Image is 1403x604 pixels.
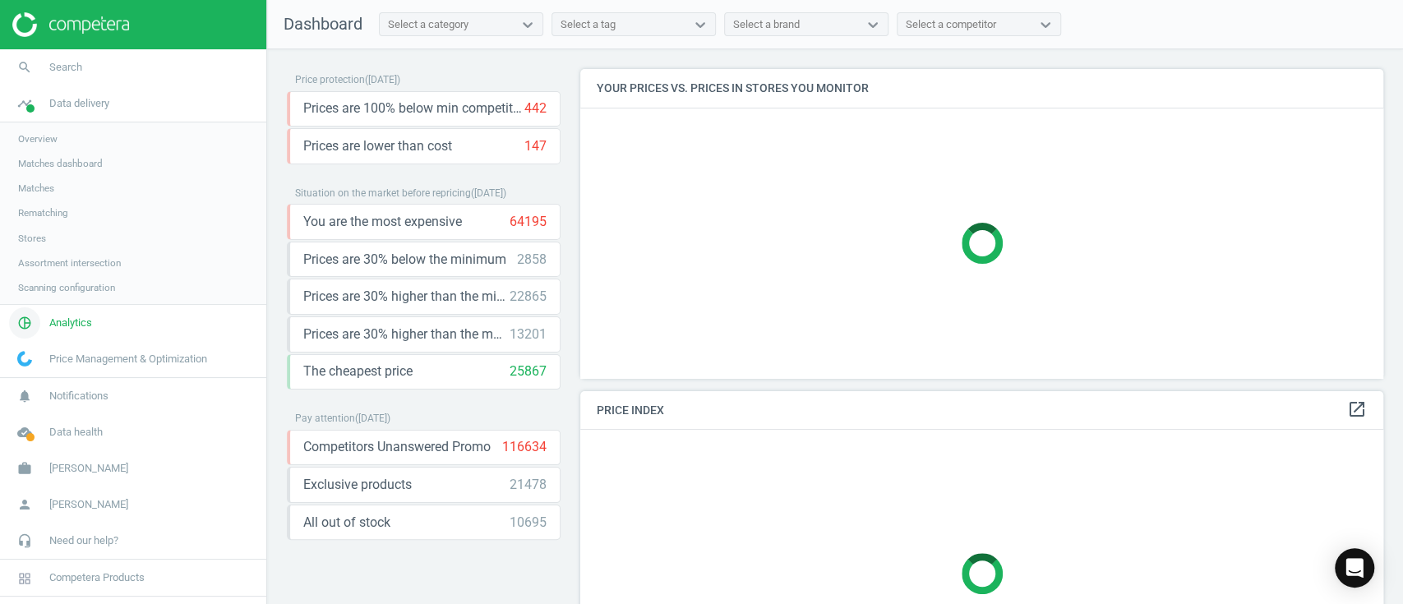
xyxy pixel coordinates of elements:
span: Price Management & Optimization [49,352,207,367]
span: Exclusive products [303,476,412,494]
div: 10695 [510,514,547,532]
div: Select a category [388,17,468,32]
i: notifications [9,380,40,412]
i: open_in_new [1347,399,1367,419]
div: 13201 [510,325,547,343]
span: Assortment intersection [18,256,121,270]
span: Search [49,60,82,75]
span: ( [DATE] ) [365,74,400,85]
span: Dashboard [284,14,362,34]
i: person [9,489,40,520]
span: Overview [18,132,58,145]
span: Matches [18,182,54,195]
h4: Price Index [580,391,1383,430]
div: 64195 [510,213,547,231]
div: 442 [524,99,547,118]
span: Prices are 30% higher than the minimum [303,288,510,306]
div: Select a tag [561,17,616,32]
span: Notifications [49,389,108,403]
img: ajHJNr6hYgQAAAAASUVORK5CYII= [12,12,129,37]
span: Competitors Unanswered Promo [303,438,491,456]
span: Prices are 100% below min competitor [303,99,524,118]
div: 21478 [510,476,547,494]
div: 25867 [510,362,547,380]
span: Price protection [295,74,365,85]
span: ( [DATE] ) [355,413,390,424]
span: [PERSON_NAME] [49,497,128,512]
span: Data health [49,425,103,440]
div: 2858 [517,251,547,269]
span: Stores [18,232,46,245]
span: Rematching [18,206,68,219]
span: Need our help? [49,533,118,548]
div: 147 [524,137,547,155]
span: Analytics [49,316,92,330]
span: Pay attention [295,413,355,424]
span: Prices are 30% higher than the maximal [303,325,510,343]
i: headset_mic [9,525,40,556]
i: timeline [9,88,40,119]
i: search [9,52,40,83]
div: Select a competitor [906,17,996,32]
span: Data delivery [49,96,109,111]
span: Prices are lower than cost [303,137,452,155]
span: Prices are 30% below the minimum [303,251,506,269]
div: 116634 [502,438,547,456]
span: Matches dashboard [18,157,103,170]
div: Open Intercom Messenger [1335,548,1374,588]
span: The cheapest price [303,362,413,380]
i: work [9,453,40,484]
div: 22865 [510,288,547,306]
div: Select a brand [733,17,800,32]
span: All out of stock [303,514,390,532]
span: Situation on the market before repricing [295,187,471,199]
i: pie_chart_outlined [9,307,40,339]
a: open_in_new [1347,399,1367,421]
span: ( [DATE] ) [471,187,506,199]
h4: Your prices vs. prices in stores you monitor [580,69,1383,108]
span: You are the most expensive [303,213,462,231]
img: wGWNvw8QSZomAAAAABJRU5ErkJggg== [17,351,32,367]
i: cloud_done [9,417,40,448]
span: Scanning configuration [18,281,115,294]
span: Competera Products [49,570,145,585]
span: [PERSON_NAME] [49,461,128,476]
